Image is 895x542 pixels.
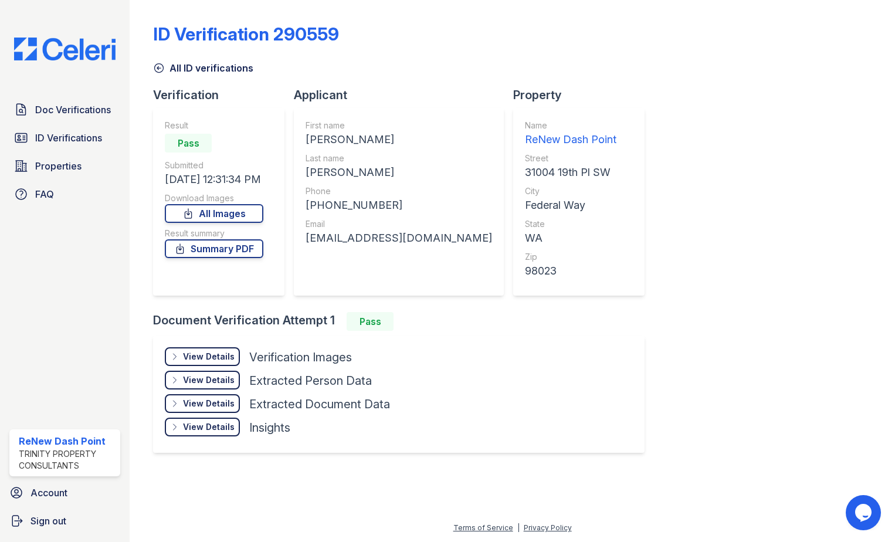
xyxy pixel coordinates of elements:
[35,131,102,145] span: ID Verifications
[9,98,120,121] a: Doc Verifications
[19,448,116,472] div: Trinity Property Consultants
[524,523,572,532] a: Privacy Policy
[165,204,263,223] a: All Images
[165,228,263,239] div: Result summary
[525,230,616,246] div: WA
[249,372,372,389] div: Extracted Person Data
[153,23,339,45] div: ID Verification 290559
[183,398,235,409] div: View Details
[5,509,125,533] a: Sign out
[35,103,111,117] span: Doc Verifications
[165,171,263,188] div: [DATE] 12:31:34 PM
[183,374,235,386] div: View Details
[165,192,263,204] div: Download Images
[525,263,616,279] div: 98023
[525,120,616,148] a: Name ReNew Dash Point
[306,153,492,164] div: Last name
[306,120,492,131] div: First name
[306,185,492,197] div: Phone
[306,164,492,181] div: [PERSON_NAME]
[525,251,616,263] div: Zip
[525,218,616,230] div: State
[306,131,492,148] div: [PERSON_NAME]
[5,38,125,60] img: CE_Logo_Blue-a8612792a0a2168367f1c8372b55b34899dd931a85d93a1a3d3e32e68fde9ad4.png
[30,514,66,528] span: Sign out
[30,486,67,500] span: Account
[453,523,513,532] a: Terms of Service
[513,87,654,103] div: Property
[846,495,883,530] iframe: chat widget
[153,312,654,331] div: Document Verification Attempt 1
[525,131,616,148] div: ReNew Dash Point
[183,351,235,363] div: View Details
[249,419,290,436] div: Insights
[153,87,294,103] div: Verification
[165,160,263,171] div: Submitted
[165,120,263,131] div: Result
[306,197,492,214] div: [PHONE_NUMBER]
[249,349,352,365] div: Verification Images
[249,396,390,412] div: Extracted Document Data
[517,523,520,532] div: |
[306,218,492,230] div: Email
[525,164,616,181] div: 31004 19th Pl SW
[9,154,120,178] a: Properties
[525,185,616,197] div: City
[35,159,82,173] span: Properties
[183,421,235,433] div: View Details
[525,197,616,214] div: Federal Way
[294,87,513,103] div: Applicant
[9,182,120,206] a: FAQ
[153,61,253,75] a: All ID verifications
[35,187,54,201] span: FAQ
[5,481,125,504] a: Account
[165,239,263,258] a: Summary PDF
[19,434,116,448] div: ReNew Dash Point
[347,312,394,331] div: Pass
[525,120,616,131] div: Name
[9,126,120,150] a: ID Verifications
[306,230,492,246] div: [EMAIL_ADDRESS][DOMAIN_NAME]
[525,153,616,164] div: Street
[165,134,212,153] div: Pass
